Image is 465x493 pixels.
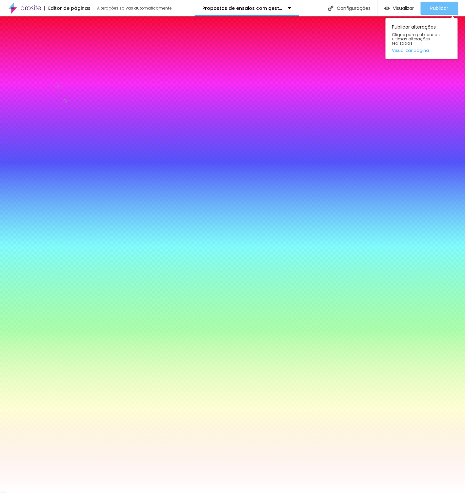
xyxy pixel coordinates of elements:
[378,2,421,15] button: Visualizar
[328,6,334,11] img: Icone
[421,2,458,15] button: Publicar
[97,6,172,10] div: Alterações salvas automaticamente
[384,6,390,11] img: view-1.svg
[393,6,414,11] span: Visualizar
[392,32,451,46] span: Clique para publicar as ultimas alterações reaizadas
[203,6,283,11] p: Propostas de ensaios com gestantes
[386,18,458,59] div: Publicar alterações
[431,6,449,11] span: Publicar
[392,48,451,53] a: Visualizar página
[44,6,91,11] div: Editor de páginas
